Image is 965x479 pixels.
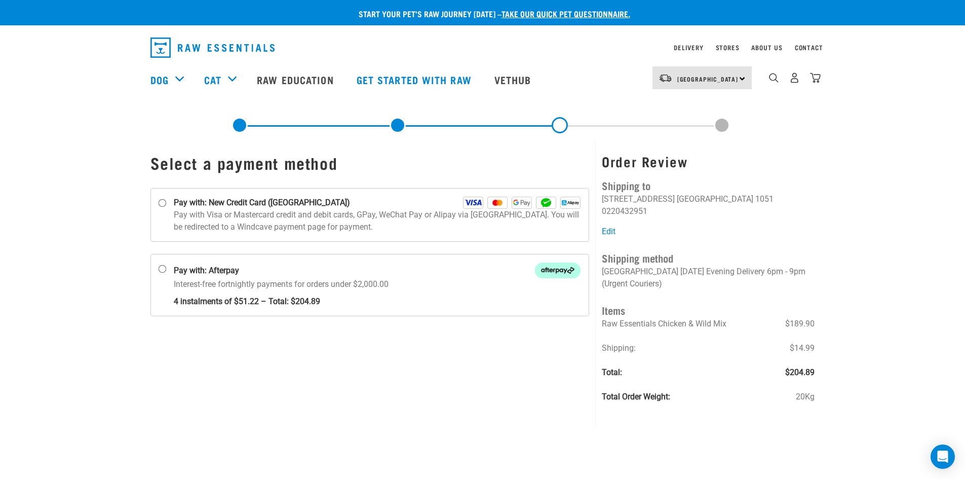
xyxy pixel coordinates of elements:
[602,266,815,290] p: [GEOGRAPHIC_DATA] [DATE] Evening Delivery 6pm - 9pm (Urgent Couriers)
[204,72,221,87] a: Cat
[142,33,823,62] nav: dropdown navigation
[785,318,815,330] span: $189.90
[751,46,782,49] a: About Us
[535,263,581,278] img: Afterpay
[796,391,815,403] span: 20Kg
[716,46,740,49] a: Stores
[174,197,350,209] strong: Pay with: New Credit Card ([GEOGRAPHIC_DATA])
[769,73,779,83] img: home-icon-1@2x.png
[785,366,815,379] span: $204.89
[602,392,670,401] strong: Total Order Weight:
[677,194,774,204] li: [GEOGRAPHIC_DATA] 1051
[931,445,955,469] div: Open Intercom Messenger
[536,197,556,209] img: WeChat
[795,46,823,49] a: Contact
[810,72,821,83] img: home-icon@2x.png
[674,46,703,49] a: Delivery
[150,38,275,58] img: Raw Essentials Logo
[602,319,726,328] span: Raw Essentials Chicken & Wild Mix
[512,197,532,209] img: GPay
[174,278,581,308] p: Interest-free fortnightly payments for orders under $2,000.00
[790,342,815,354] span: $14.99
[602,302,815,318] h4: Items
[602,367,622,377] strong: Total:
[247,59,346,100] a: Raw Education
[150,154,590,172] h1: Select a payment method
[158,265,166,273] input: Pay with: Afterpay Afterpay Interest-free fortnightly payments for orders under $2,000.00 4 insta...
[174,265,239,277] strong: Pay with: Afterpay
[346,59,484,100] a: Get started with Raw
[602,206,647,216] li: 0220432951
[501,11,630,16] a: take our quick pet questionnaire.
[602,250,815,266] h4: Shipping method
[484,59,544,100] a: Vethub
[463,197,483,209] img: Visa
[150,72,169,87] a: Dog
[789,72,800,83] img: user.png
[602,154,815,169] h3: Order Review
[659,73,672,83] img: van-moving.png
[174,209,581,233] p: Pay with Visa or Mastercard credit and debit cards, GPay, WeChat Pay or Alipay via [GEOGRAPHIC_DA...
[602,227,615,236] a: Edit
[158,199,166,207] input: Pay with: New Credit Card ([GEOGRAPHIC_DATA]) Visa Mastercard GPay WeChat Alipay Pay with Visa or...
[560,197,581,209] img: Alipay
[602,177,815,193] h4: Shipping to
[487,197,508,209] img: Mastercard
[677,77,739,81] span: [GEOGRAPHIC_DATA]
[174,290,581,308] strong: 4 instalments of $51.22 – Total: $204.89
[602,343,636,353] span: Shipping:
[602,194,675,204] li: [STREET_ADDRESS]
